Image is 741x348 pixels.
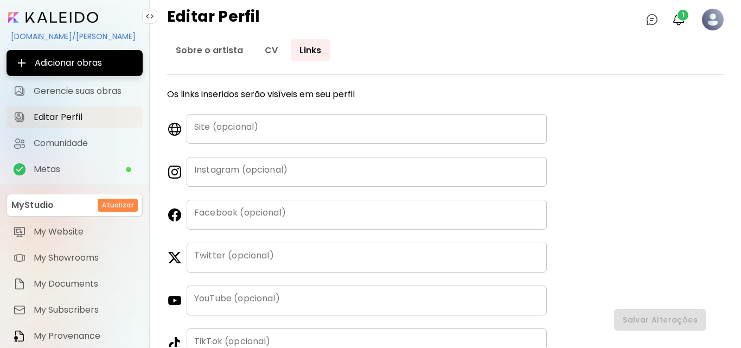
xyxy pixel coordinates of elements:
[167,39,252,61] a: Sobre o artista
[7,299,143,321] a: itemMy Subscribers
[167,88,547,101] h5: Os links inseridos serão visíveis em seu perfil
[7,273,143,295] a: itemMy Documents
[256,39,286,61] a: CV
[7,50,143,76] button: Adicionar obras
[34,331,136,341] span: My Provenance
[15,56,134,69] span: Adicionar obras
[13,111,26,124] img: Editar Perfil icon
[7,325,143,347] a: itemMy Provenance
[672,13,685,26] img: bellIcon
[7,106,143,128] a: Editar Perfil iconEditar Perfil
[7,247,143,269] a: itemMy Showrooms
[167,9,260,30] h4: Editar Perfil
[7,221,143,243] a: itemMy Website
[646,13,659,26] img: chatIcon
[34,279,136,289] span: My Documents
[34,112,136,123] span: Editar Perfil
[167,166,181,179] img: instagram
[11,199,54,212] p: MyStudio
[34,86,136,97] span: Gerencie suas obras
[13,85,26,98] img: Gerencie suas obras icon
[102,200,133,210] h6: Atualizar
[678,10,688,21] span: 1
[34,226,136,237] span: My Website
[145,12,154,21] img: collapse
[669,10,688,29] button: bellIcon1
[167,123,181,136] img: personalWebsite
[13,137,26,150] img: Comunidade icon
[13,225,26,238] img: item
[13,330,26,343] img: item
[34,305,136,315] span: My Subscribers
[7,80,143,102] a: Gerencie suas obras iconGerencie suas obras
[7,132,143,154] a: Comunidade iconComunidade
[34,138,136,149] span: Comunidade
[7,27,143,46] div: [DOMAIN_NAME]/[PERSON_NAME]
[34,252,136,263] span: My Showrooms
[13,251,26,264] img: item
[7,159,143,180] a: completeMetas
[167,208,181,222] img: facebook
[13,277,26,290] img: item
[167,251,181,264] img: twitter
[34,164,125,175] span: Metas
[167,294,181,307] img: youtube
[291,39,330,61] a: Links
[13,303,26,317] img: item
